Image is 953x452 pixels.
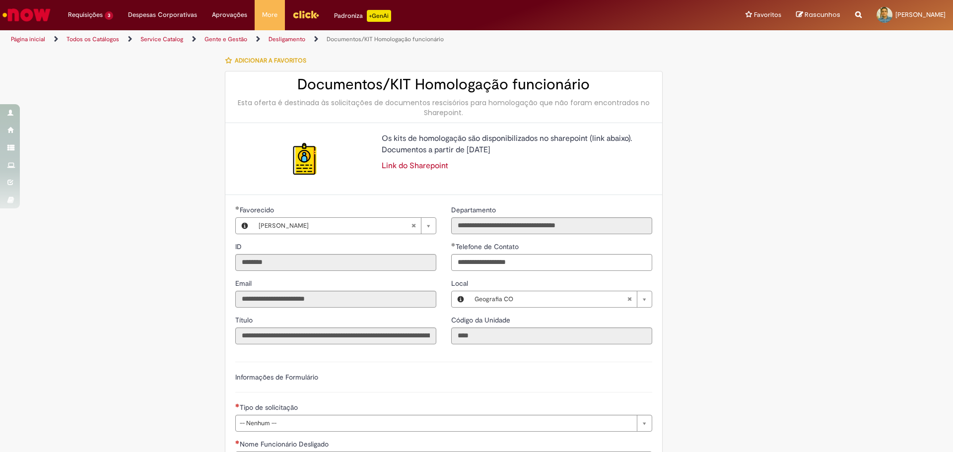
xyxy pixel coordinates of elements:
[451,254,652,271] input: Telefone de Contato
[622,291,637,307] abbr: Limpar campo Local
[259,218,411,234] span: [PERSON_NAME]
[451,205,498,215] label: Somente leitura - Departamento
[327,35,444,43] a: Documentos/KIT Homologação funcionário
[451,315,512,325] label: Somente leitura - Código da Unidade
[235,315,255,325] label: Somente leitura - Título
[204,35,247,43] a: Gente e Gestão
[235,57,306,65] span: Adicionar a Favoritos
[895,10,946,19] span: [PERSON_NAME]
[235,76,652,93] h2: Documentos/KIT Homologação funcionário
[225,50,312,71] button: Adicionar a Favoritos
[235,278,254,288] label: Somente leitura - Email
[334,10,391,22] div: Padroniza
[235,254,436,271] input: ID
[1,5,52,25] img: ServiceNow
[11,35,45,43] a: Página inicial
[470,291,652,307] a: Geografia COLimpar campo Local
[382,133,632,155] span: Os kits de homologação são disponibilizados no sharepoint (link abaixo). Documentos a partir de [...
[262,10,277,20] span: More
[235,316,255,324] span: Somente leitura - Título
[235,327,436,344] input: Título
[451,327,652,344] input: Código da Unidade
[451,279,470,288] span: Local
[269,35,305,43] a: Desligamento
[475,291,627,307] span: Geografia CO
[240,205,276,214] span: Necessários - Favorecido
[292,7,319,22] img: click_logo_yellow_360x200.png
[235,440,240,444] span: Necessários
[451,316,512,324] span: Somente leitura - Código da Unidade
[235,242,244,252] label: Somente leitura - ID
[382,161,448,171] a: Link do Sharepoint
[7,30,628,49] ul: Trilhas de página
[68,10,103,20] span: Requisições
[452,291,470,307] button: Local, Visualizar este registro Geografia CO
[451,205,498,214] span: Somente leitura - Departamento
[406,218,421,234] abbr: Limpar campo Favorecido
[289,143,321,175] img: Documentos/KIT Homologação funcionário
[105,11,113,20] span: 3
[456,242,521,251] span: Telefone de Contato
[235,403,240,407] span: Necessários
[212,10,247,20] span: Aprovações
[240,440,331,449] span: Necessários - Nome Funcionário Desligado
[140,35,183,43] a: Service Catalog
[235,373,318,382] label: Informações de Formulário
[128,10,197,20] span: Despesas Corporativas
[805,10,840,19] span: Rascunhos
[235,98,652,118] div: Esta oferta é destinada às solicitações de documentos rescisórios para homologação que não foram ...
[235,291,436,308] input: Email
[451,243,456,247] span: Obrigatório Preenchido
[235,279,254,288] span: Somente leitura - Email
[235,242,244,251] span: Somente leitura - ID
[367,10,391,22] p: +GenAi
[236,218,254,234] button: Favorecido, Visualizar este registro Sergio Pereira De Araujo Filho
[754,10,781,20] span: Favoritos
[240,415,632,431] span: -- Nenhum --
[796,10,840,20] a: Rascunhos
[240,403,300,412] span: Tipo de solicitação
[235,206,240,210] span: Obrigatório Preenchido
[451,217,652,234] input: Departamento
[254,218,436,234] a: [PERSON_NAME]Limpar campo Favorecido
[67,35,119,43] a: Todos os Catálogos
